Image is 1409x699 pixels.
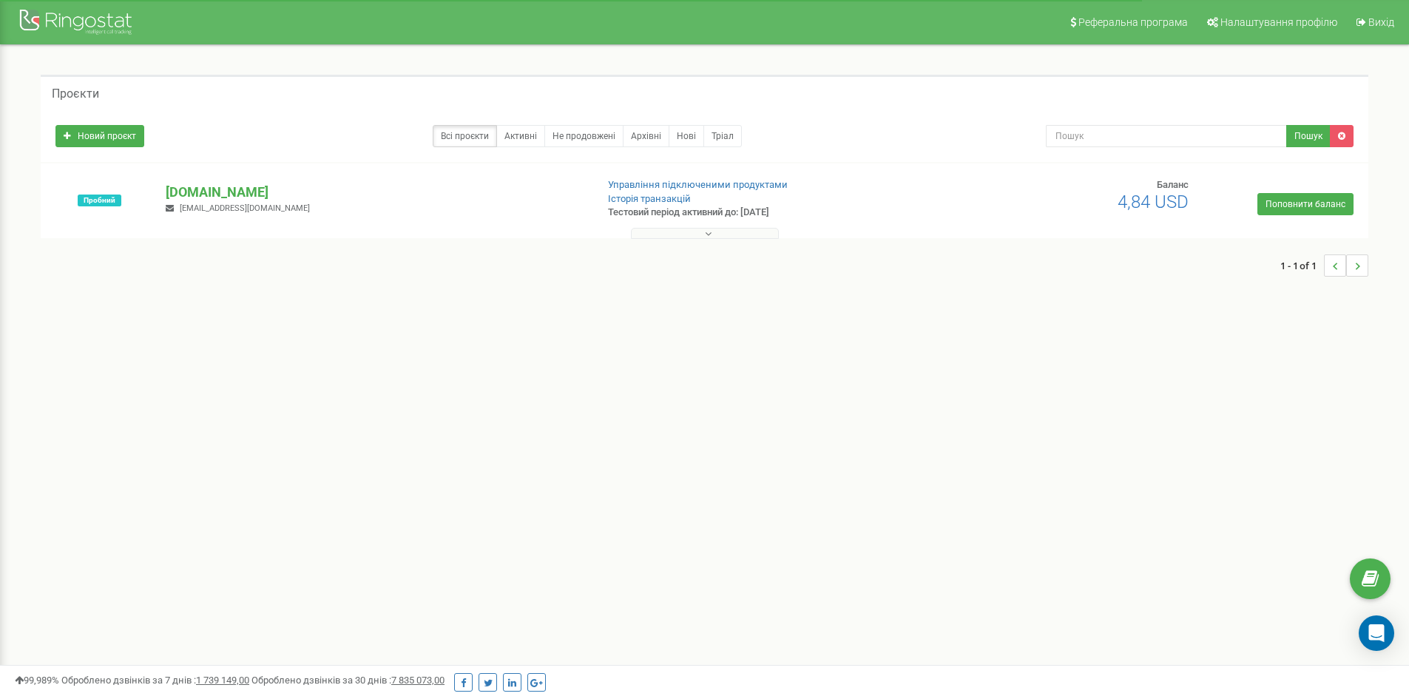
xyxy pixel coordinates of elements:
span: 1 - 1 of 1 [1280,254,1324,277]
a: Активні [496,125,545,147]
a: Історія транзакцій [608,193,691,204]
h5: Проєкти [52,87,99,101]
span: Оброблено дзвінків за 7 днів : [61,675,249,686]
a: Поповнити баланс [1257,193,1354,215]
span: Пробний [78,195,121,206]
a: Новий проєкт [55,125,144,147]
span: Реферальна програма [1078,16,1188,28]
p: Тестовий період активний до: [DATE] [608,206,916,220]
a: Не продовжені [544,125,624,147]
span: Вихід [1368,16,1394,28]
span: 99,989% [15,675,59,686]
span: Оброблено дзвінків за 30 днів : [251,675,445,686]
u: 1 739 149,00 [196,675,249,686]
span: Налаштування профілю [1220,16,1337,28]
span: 4,84 USD [1118,192,1189,212]
a: Управління підключеними продуктами [608,179,788,190]
nav: ... [1280,240,1368,291]
div: Open Intercom Messenger [1359,615,1394,651]
p: [DOMAIN_NAME] [166,183,584,202]
input: Пошук [1046,125,1287,147]
a: Тріал [703,125,742,147]
a: Архівні [623,125,669,147]
a: Всі проєкти [433,125,497,147]
span: Баланс [1157,179,1189,190]
a: Нові [669,125,704,147]
button: Пошук [1286,125,1331,147]
u: 7 835 073,00 [391,675,445,686]
span: [EMAIL_ADDRESS][DOMAIN_NAME] [180,203,310,213]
